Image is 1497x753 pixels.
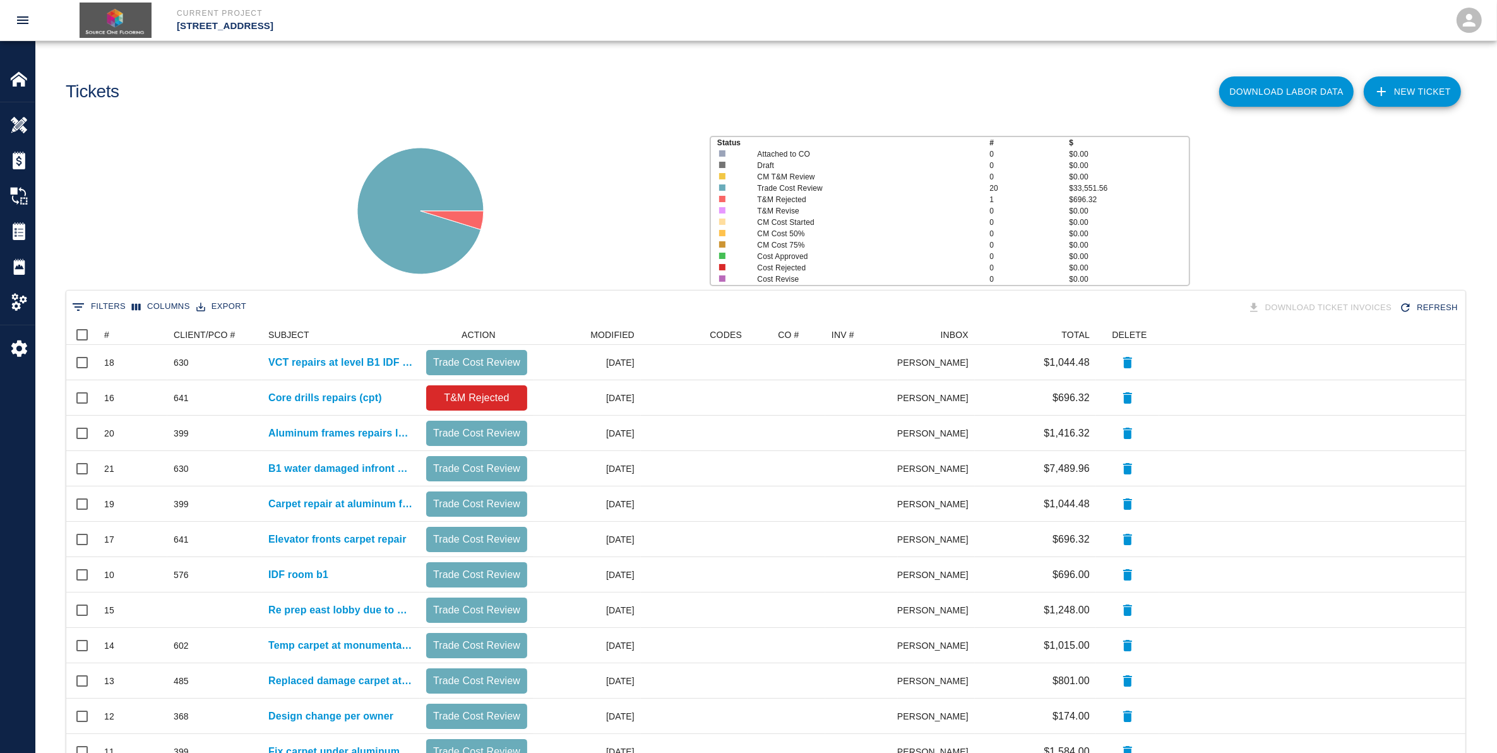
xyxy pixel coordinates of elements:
[8,5,38,35] button: open drawer
[534,593,641,628] div: [DATE]
[534,345,641,380] div: [DATE]
[129,297,193,316] button: Select columns
[1364,76,1461,107] a: NEW TICKET
[757,274,966,285] p: Cost Revise
[989,194,1069,205] p: 1
[1069,148,1188,160] p: $0.00
[1069,171,1188,183] p: $0.00
[1069,262,1188,274] p: $0.00
[1069,274,1188,285] p: $0.00
[431,673,522,689] p: Trade Cost Review
[534,451,641,486] div: [DATE]
[268,355,414,370] a: VCT repairs at level B1 IDF room
[462,325,496,345] div: ACTION
[1069,228,1188,239] p: $0.00
[1069,160,1188,171] p: $0.00
[104,710,114,723] div: 12
[1112,325,1147,345] div: DELETE
[69,297,129,317] button: Show filters
[898,380,975,416] div: [PERSON_NAME]
[268,673,414,689] a: Replaced damage carpet at classroom 8007
[268,567,328,582] a: IDF room b1
[898,699,975,734] div: [PERSON_NAME]
[268,390,382,406] a: Core drills repairs (cpt)
[757,251,966,262] p: Cost Approved
[104,392,114,404] div: 16
[898,522,975,557] div: [PERSON_NAME]
[1397,297,1463,319] button: Refresh
[268,532,407,547] a: Elevator fronts carpet repair
[534,522,641,557] div: [DATE]
[104,675,114,687] div: 13
[268,325,309,345] div: SUBJECT
[174,462,189,475] div: 630
[898,345,975,380] div: [PERSON_NAME]
[534,557,641,593] div: [DATE]
[757,160,966,171] p: Draft
[898,628,975,663] div: [PERSON_NAME]
[268,638,414,653] a: Temp carpet at monumental stairs
[757,217,966,228] p: CM Cost Started
[1044,426,1090,441] p: $1,416.32
[1069,137,1188,148] p: $
[1069,183,1188,194] p: $33,551.56
[431,603,522,618] p: Trade Cost Review
[104,569,114,581] div: 10
[832,325,854,345] div: INV #
[98,325,167,345] div: #
[1044,638,1090,653] p: $1,015.00
[975,325,1096,345] div: TOTAL
[757,194,966,205] p: T&M Rejected
[431,638,522,653] p: Trade Cost Review
[534,699,641,734] div: [DATE]
[431,461,522,476] p: Trade Cost Review
[989,251,1069,262] p: 0
[1069,239,1188,251] p: $0.00
[104,533,114,546] div: 17
[757,171,966,183] p: CM T&M Review
[1069,194,1188,205] p: $696.32
[989,171,1069,183] p: 0
[1044,461,1090,476] p: $7,489.96
[941,325,969,345] div: INBOX
[193,297,249,316] button: Export
[989,262,1069,274] p: 0
[534,663,641,699] div: [DATE]
[174,675,189,687] div: 485
[104,639,114,652] div: 14
[590,325,635,345] div: MODIFIED
[1044,603,1090,618] p: $1,248.00
[534,380,641,416] div: [DATE]
[989,239,1069,251] p: 0
[420,325,534,345] div: ACTION
[177,8,817,19] p: Current Project
[534,416,641,451] div: [DATE]
[757,228,966,239] p: CM Cost 50%
[268,497,414,512] a: Carpet repair at aluminum frames
[1069,251,1188,262] p: $0.00
[710,325,742,345] div: CODES
[1053,673,1090,689] p: $801.00
[989,160,1069,171] p: 0
[898,663,975,699] div: [PERSON_NAME]
[757,205,966,217] p: T&M Revise
[1434,692,1497,753] iframe: Chat Widget
[989,137,1069,148] p: #
[989,228,1069,239] p: 0
[989,205,1069,217] p: 0
[1044,497,1090,512] p: $1,044.48
[431,426,522,441] p: Trade Cost Review
[1096,325,1159,345] div: DELETE
[989,217,1069,228] p: 0
[174,392,189,404] div: 641
[748,325,825,345] div: CO #
[174,325,236,345] div: CLIENT/PCO #
[1219,76,1354,107] button: Download Labor Data
[104,604,114,617] div: 15
[66,81,119,102] h1: Tickets
[534,628,641,663] div: [DATE]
